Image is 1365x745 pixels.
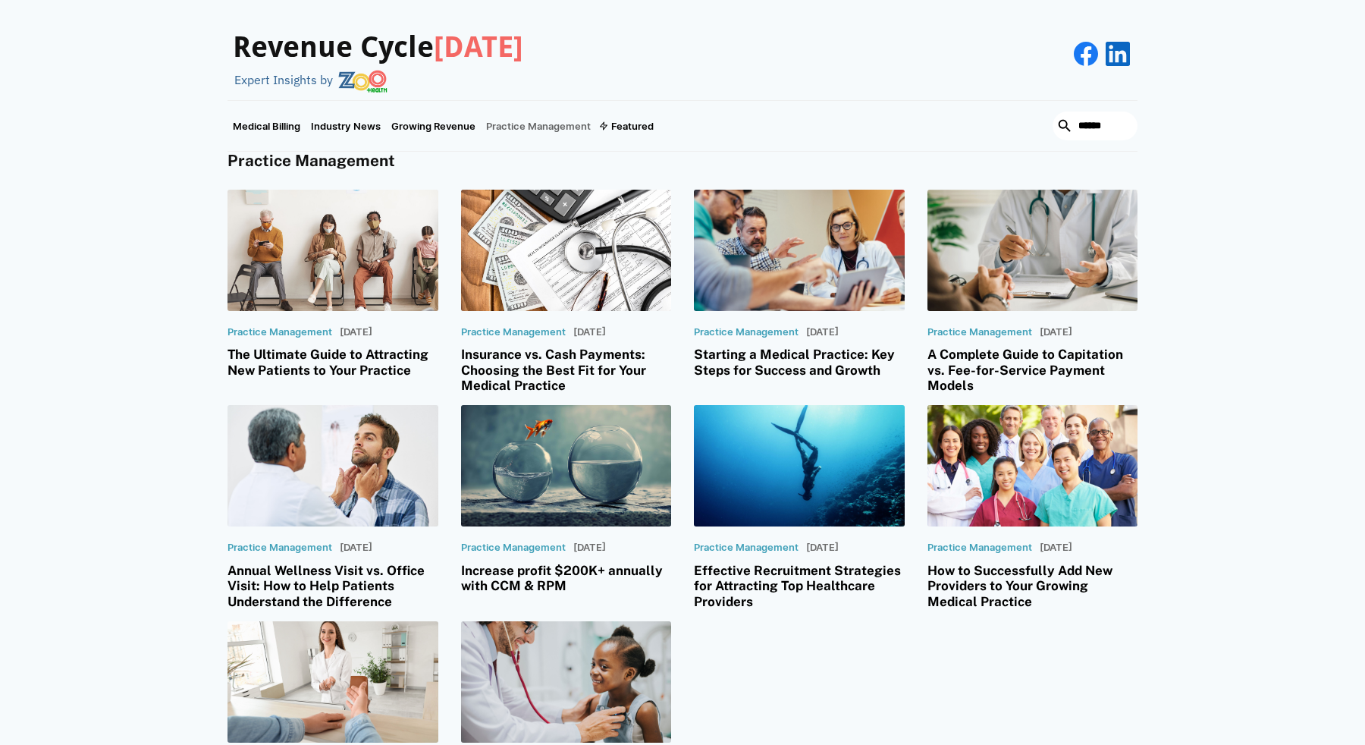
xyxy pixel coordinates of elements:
[227,542,332,554] p: Practice Management
[927,190,1138,394] a: Practice Management[DATE]A Complete Guide to Capitation vs. Fee-for-Service Payment Models
[227,347,438,378] h3: The Ultimate Guide to Attracting New Patients to Your Practice
[694,326,799,338] p: Practice Management
[694,563,905,609] h3: Effective Recruitment Strategies for Attracting Top Healthcare Providers
[611,120,654,132] div: Featured
[806,326,839,338] p: [DATE]
[227,190,438,378] a: Practice Management[DATE]The Ultimate Guide to Attracting New Patients to Your Practice
[386,101,481,151] a: Growing Revenue
[340,542,372,554] p: [DATE]
[596,101,659,151] div: Featured
[1040,542,1072,554] p: [DATE]
[461,405,672,593] a: Practice Management[DATE]Increase profit $200K+ annually with CCM & RPM
[227,15,523,93] a: Revenue Cycle[DATE]Expert Insights by
[694,542,799,554] p: Practice Management
[806,542,839,554] p: [DATE]
[927,563,1138,609] h3: How to Successfully Add New Providers to Your Growing Medical Practice
[694,405,905,609] a: Practice Management[DATE]Effective Recruitment Strategies for Attracting Top Healthcare Providers
[694,347,905,378] h3: Starting a Medical Practice: Key Steps for Success and Growth
[340,326,372,338] p: [DATE]
[461,542,566,554] p: Practice Management
[434,30,523,64] span: [DATE]
[461,190,672,394] a: Practice Management[DATE]Insurance vs. Cash Payments: Choosing the Best Fit for Your Medical Prac...
[927,326,1032,338] p: Practice Management
[573,326,606,338] p: [DATE]
[227,326,332,338] p: Practice Management
[227,152,1137,171] h4: Practice Management
[234,73,333,87] div: Expert Insights by
[461,563,672,594] h3: Increase profit $200K+ annually with CCM & RPM
[461,347,672,393] h3: Insurance vs. Cash Payments: Choosing the Best Fit for Your Medical Practice
[227,101,306,151] a: Medical Billing
[573,542,606,554] p: [DATE]
[227,405,438,609] a: Practice Management[DATE]Annual Wellness Visit vs. Office Visit: How to Help Patients Understand ...
[927,405,1138,609] a: Practice Management[DATE]How to Successfully Add New Providers to Your Growing Medical Practice
[694,190,905,378] a: Practice Management[DATE]Starting a Medical Practice: Key Steps for Success and Growth
[233,30,523,65] h3: Revenue Cycle
[227,563,438,609] h3: Annual Wellness Visit vs. Office Visit: How to Help Patients Understand the Difference
[461,326,566,338] p: Practice Management
[1040,326,1072,338] p: [DATE]
[481,101,596,151] a: Practice Management
[306,101,386,151] a: Industry News
[927,347,1138,393] h3: A Complete Guide to Capitation vs. Fee-for-Service Payment Models
[927,542,1032,554] p: Practice Management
